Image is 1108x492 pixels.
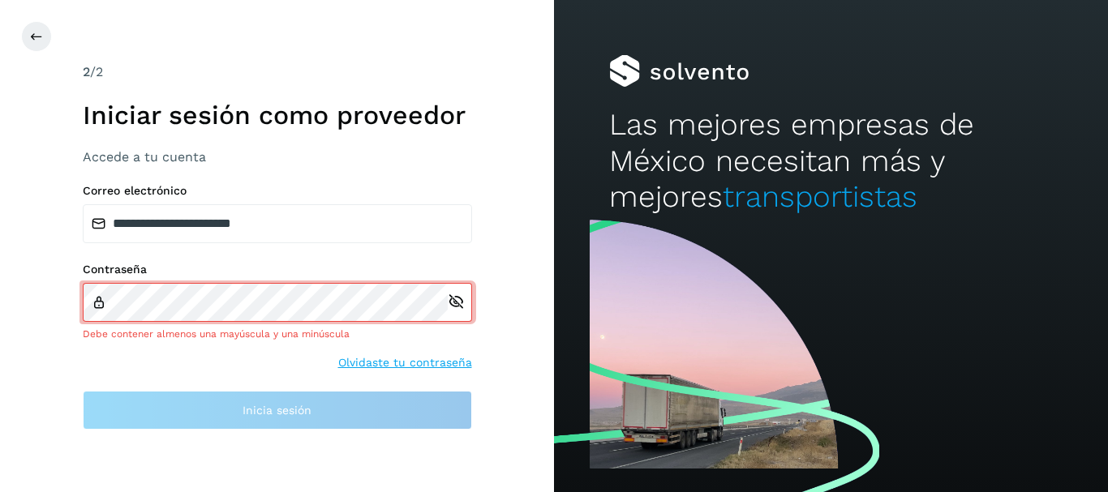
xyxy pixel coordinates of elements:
[243,404,311,416] span: Inicia sesión
[609,107,1052,215] h2: Las mejores empresas de México necesitan más y mejores
[83,149,472,165] h3: Accede a tu cuenta
[83,184,472,198] label: Correo electrónico
[83,263,472,276] label: Contraseña
[83,62,472,82] div: /2
[83,391,472,430] button: Inicia sesión
[723,179,917,214] span: transportistas
[83,100,472,130] h1: Iniciar sesión como proveedor
[83,327,472,341] div: Debe contener almenos una mayúscula y una minúscula
[83,64,90,79] span: 2
[338,354,472,371] a: Olvidaste tu contraseña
